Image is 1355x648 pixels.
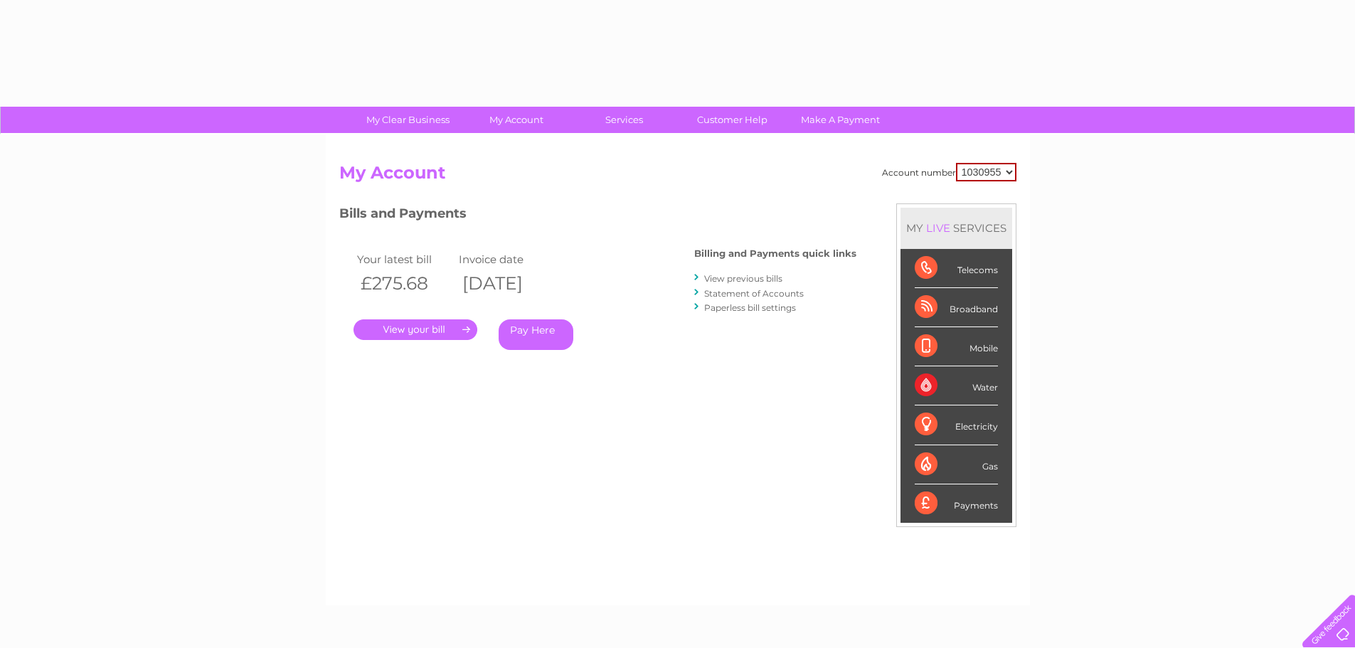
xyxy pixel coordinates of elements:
a: Services [565,107,683,133]
div: LIVE [923,221,953,235]
div: MY SERVICES [900,208,1012,248]
div: Account number [882,163,1016,181]
div: Mobile [915,327,998,366]
div: Payments [915,484,998,523]
h3: Bills and Payments [339,203,856,228]
div: Water [915,366,998,405]
a: . [354,319,477,340]
td: Invoice date [455,250,558,269]
div: Telecoms [915,249,998,288]
th: [DATE] [455,269,558,298]
h4: Billing and Payments quick links [694,248,856,259]
a: Make A Payment [782,107,899,133]
div: Electricity [915,405,998,445]
th: £275.68 [354,269,456,298]
a: Paperless bill settings [704,302,796,313]
td: Your latest bill [354,250,456,269]
a: Pay Here [499,319,573,350]
a: Customer Help [674,107,791,133]
a: Statement of Accounts [704,288,804,299]
a: My Clear Business [349,107,467,133]
a: View previous bills [704,273,782,284]
h2: My Account [339,163,1016,190]
a: My Account [457,107,575,133]
div: Gas [915,445,998,484]
div: Broadband [915,288,998,327]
